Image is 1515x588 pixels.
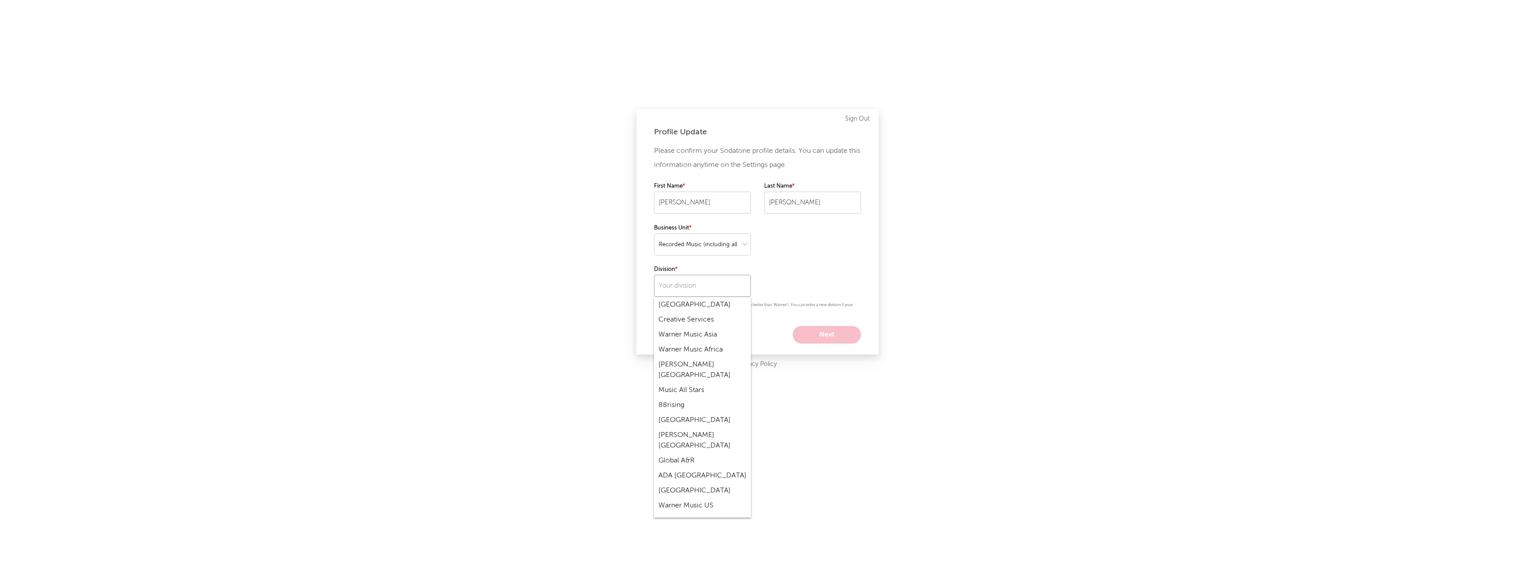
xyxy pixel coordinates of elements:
[654,398,751,413] div: 88rising
[764,192,861,214] input: Your last name
[654,301,861,317] p: Please be as specific as possible (e.g. 'Warner Mexico' is better than 'Warner'). You can enter a...
[654,453,751,468] div: Global A&R
[654,513,751,528] div: [GEOGRAPHIC_DATA]
[654,181,751,192] label: First Name
[654,144,861,172] p: Please confirm your Sodatone profile details. You can update this information anytime on the Sett...
[654,383,751,398] div: Music All Stars
[764,181,861,192] label: Last Name
[654,413,751,428] div: [GEOGRAPHIC_DATA]
[654,468,751,483] div: ADA [GEOGRAPHIC_DATA]
[654,428,751,453] div: [PERSON_NAME] [GEOGRAPHIC_DATA]
[654,357,751,383] div: [PERSON_NAME] [GEOGRAPHIC_DATA]
[654,297,751,312] div: [GEOGRAPHIC_DATA]
[739,359,777,370] a: Privacy Policy
[654,275,751,297] input: Your division
[845,114,870,124] a: Sign Out
[654,342,751,357] div: Warner Music Africa
[654,127,861,137] div: Profile Update
[654,312,751,327] div: Creative Services
[654,223,751,233] label: Business Unit
[654,192,751,214] input: Your first name
[793,326,861,344] button: Next
[654,327,751,342] div: Warner Music Asia
[654,264,751,275] label: Division
[654,483,751,498] div: [GEOGRAPHIC_DATA]
[654,498,751,513] div: Warner Music US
